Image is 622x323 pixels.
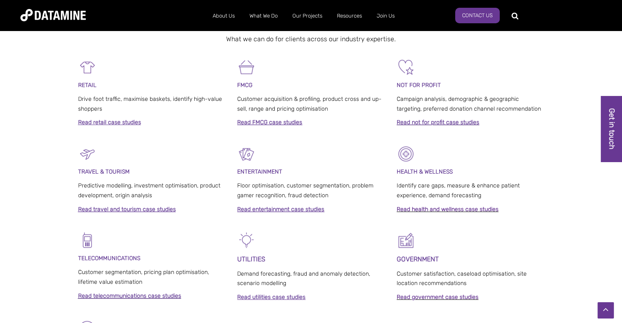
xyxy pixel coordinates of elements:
[397,96,541,112] span: Campaign analysis, demographic & geographic targeting, preferred donation channel recommendation
[601,96,622,162] a: Get in touch
[237,231,256,249] img: Energy
[242,5,285,27] a: What We Do
[330,5,369,27] a: Resources
[237,145,256,163] img: Entertainment
[78,58,97,76] img: Retail-1
[78,255,140,262] span: TELECOMMUNICATIONS
[397,58,415,76] img: Not For Profit
[226,35,396,43] span: What we can do for clients across our industry expertise.
[397,168,453,175] strong: HEALTH & WELLNESS
[397,270,527,287] span: Customer satisfaction, caseload optimisation, site location recommendations
[397,231,415,249] img: Government
[237,182,373,199] span: Floor optimisation, customer segmentation, problem gamer recognition, fraud detection
[369,5,402,27] a: Join Us
[237,96,382,112] span: Customer acquisition & profiling, product cross and up-sell, range and pricing optimisation
[237,294,305,301] a: Read utilities case studies
[237,82,252,89] span: FMCG
[78,96,222,112] span: Drive foot traffic, maximise baskets, identify high-value shoppers
[78,206,176,213] a: Read travel and tourism case studies
[78,145,97,163] img: Travel & Tourism
[78,82,97,89] span: RETAIL
[237,206,324,213] a: Read entertainment case studies
[237,168,282,175] span: ENTERTAINMENT
[20,9,86,21] img: Datamine
[205,5,242,27] a: About Us
[397,119,479,126] a: Read not for profit case studies
[397,145,415,163] img: Healthcare
[237,58,256,76] img: FMCG
[237,119,302,126] a: Read FMCG case studies
[78,292,181,299] a: Read telecommunications case studies
[78,119,141,126] a: Read retail case studies
[237,255,265,263] span: UTILITIES
[397,82,441,89] span: NOT FOR PROFIT
[397,206,498,213] a: Read health and wellness case studies
[78,231,97,249] img: Telecomms
[397,182,520,199] span: Identify care gaps, measure & enhance patient experience, demand forecasting
[397,294,478,301] a: Read government case studies
[78,168,130,175] span: TRAVEL & TOURISM
[455,8,500,23] a: Contact Us
[285,5,330,27] a: Our Projects
[237,270,370,287] span: Demand forecasting, fraud and anomaly detection, scenario modelling
[397,255,439,263] strong: GOVERNMENT
[78,182,220,199] span: Predictive modelling, investment optimisation, product development, origin analysis
[78,269,209,285] span: Customer segmentation, pricing plan optimisation, lifetime value estimation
